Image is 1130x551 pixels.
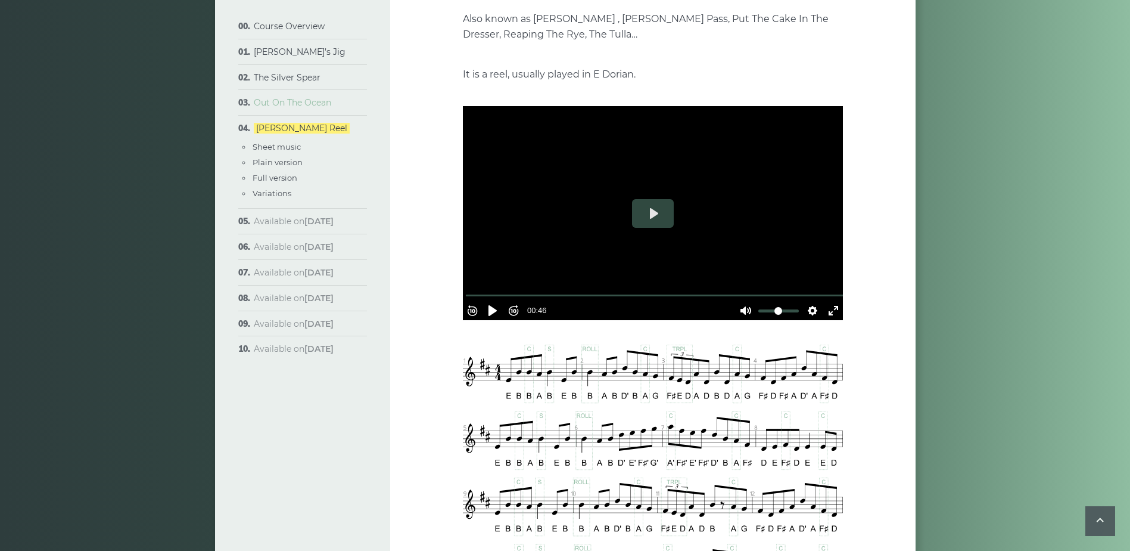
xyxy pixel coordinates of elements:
a: Full version [253,173,297,182]
a: Variations [253,188,291,198]
a: The Silver Spear [254,72,320,83]
span: Available on [254,242,334,252]
p: It is a reel, usually played in E Dorian. [463,67,843,82]
p: Also known as [PERSON_NAME] , [PERSON_NAME] Pass, Put The Cake In The Dresser, Reaping The Rye, T... [463,11,843,42]
span: Available on [254,343,334,354]
a: [PERSON_NAME]’s Jig [254,47,345,57]
strong: [DATE] [304,267,334,278]
strong: [DATE] [304,343,334,354]
a: Sheet music [253,142,301,151]
strong: [DATE] [304,293,334,304]
strong: [DATE] [304,216,334,227]
span: Available on [254,267,334,278]
a: [PERSON_NAME] Reel [254,123,350,134]
a: Plain version [253,157,303,167]
a: Out On The Ocean [254,97,331,108]
a: Course Overview [254,21,325,32]
span: Available on [254,216,334,227]
strong: [DATE] [304,242,334,252]
span: Available on [254,293,334,304]
strong: [DATE] [304,318,334,329]
span: Available on [254,318,334,329]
